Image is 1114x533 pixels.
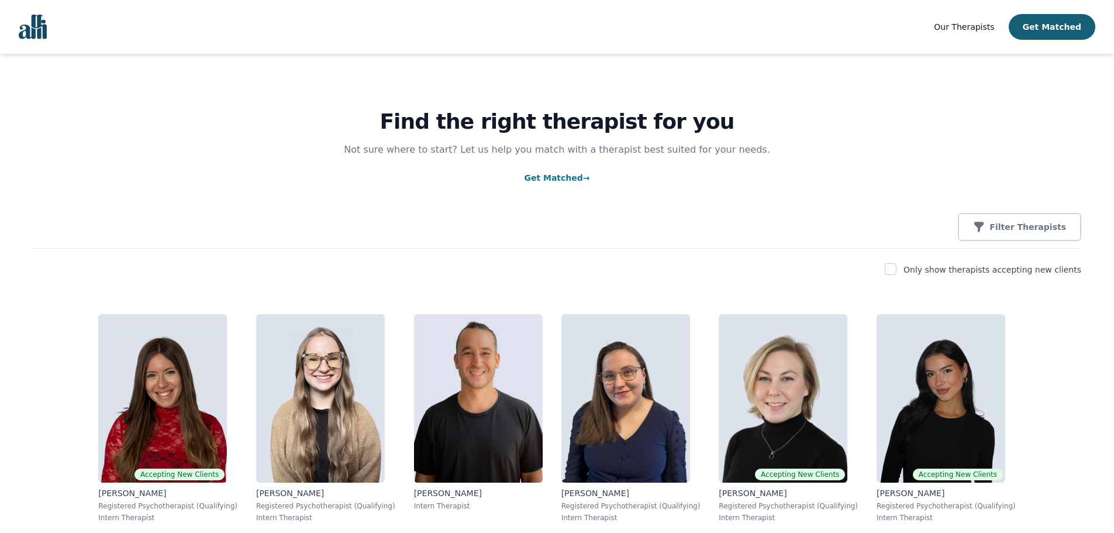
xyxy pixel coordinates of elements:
[414,487,543,499] p: [PERSON_NAME]
[903,265,1081,274] label: Only show therapists accepting new clients
[256,513,395,522] p: Intern Therapist
[561,314,690,483] img: Vanessa_McCulloch
[867,305,1025,532] a: Alyssa_TweedieAccepting New Clients[PERSON_NAME]Registered Psychotherapist (Qualifying)Intern The...
[877,513,1016,522] p: Intern Therapist
[256,501,395,511] p: Registered Psychotherapist (Qualifying)
[877,314,1005,483] img: Alyssa_Tweedie
[583,173,590,183] span: →
[414,314,543,483] img: Kavon_Banejad
[1009,14,1095,40] button: Get Matched
[755,469,845,480] span: Accepting New Clients
[719,501,858,511] p: Registered Psychotherapist (Qualifying)
[333,143,782,157] p: Not sure where to start? Let us help you match with a therapist best suited for your needs.
[561,487,701,499] p: [PERSON_NAME]
[877,487,1016,499] p: [PERSON_NAME]
[913,469,1003,480] span: Accepting New Clients
[98,314,227,483] img: Alisha_Levine
[561,513,701,522] p: Intern Therapist
[989,221,1066,233] p: Filter Therapists
[719,314,847,483] img: Jocelyn_Crawford
[405,305,552,532] a: Kavon_Banejad[PERSON_NAME]Intern Therapist
[134,469,225,480] span: Accepting New Clients
[719,513,858,522] p: Intern Therapist
[98,513,237,522] p: Intern Therapist
[247,305,405,532] a: Faith_Woodley[PERSON_NAME]Registered Psychotherapist (Qualifying)Intern Therapist
[958,213,1081,241] button: Filter Therapists
[552,305,710,532] a: Vanessa_McCulloch[PERSON_NAME]Registered Psychotherapist (Qualifying)Intern Therapist
[934,22,994,32] span: Our Therapists
[256,487,395,499] p: [PERSON_NAME]
[561,501,701,511] p: Registered Psychotherapist (Qualifying)
[934,20,994,34] a: Our Therapists
[19,15,47,39] img: alli logo
[256,314,385,483] img: Faith_Woodley
[33,110,1081,133] h1: Find the right therapist for you
[89,305,247,532] a: Alisha_LevineAccepting New Clients[PERSON_NAME]Registered Psychotherapist (Qualifying)Intern Ther...
[719,487,858,499] p: [PERSON_NAME]
[524,173,589,183] a: Get Matched
[414,501,543,511] p: Intern Therapist
[709,305,867,532] a: Jocelyn_CrawfordAccepting New Clients[PERSON_NAME]Registered Psychotherapist (Qualifying)Intern T...
[877,501,1016,511] p: Registered Psychotherapist (Qualifying)
[98,487,237,499] p: [PERSON_NAME]
[98,501,237,511] p: Registered Psychotherapist (Qualifying)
